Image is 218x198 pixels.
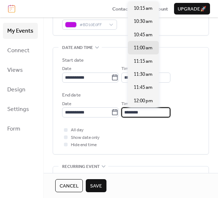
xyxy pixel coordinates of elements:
span: Settings [7,104,29,115]
span: Recurring event [62,163,100,170]
span: 11:45 am [134,84,153,91]
span: 10:45 am [134,31,153,38]
a: Design [3,82,38,98]
span: Cancel [60,182,78,190]
a: Connect [3,42,38,58]
span: Save [90,182,102,190]
span: 10:15 am [134,5,153,12]
a: Views [3,62,38,78]
div: End date [62,91,81,99]
img: logo [8,5,15,13]
span: Hide end time [71,141,97,149]
button: Save [86,179,106,192]
a: Form [3,121,38,137]
a: Settings [3,101,38,117]
div: Event color [62,11,116,18]
span: Show date only [71,134,100,141]
span: Upgrade 🚀 [178,5,206,13]
span: Form [7,123,20,135]
span: 12:00 pm [134,97,153,104]
a: Contact Us [112,5,136,12]
span: Date [62,100,71,108]
span: 11:30 am [134,71,153,78]
span: Date [62,65,71,73]
span: Time [121,100,131,108]
span: 10:30 am [134,18,153,25]
div: Start date [62,57,84,64]
span: Contact Us [112,5,136,13]
span: All day [71,127,84,134]
span: Design [7,84,25,96]
span: Views [7,65,23,76]
span: My Events [7,25,33,37]
span: Date and time [62,44,93,51]
span: Connect [7,45,29,57]
span: Time [121,65,131,73]
span: 11:15 am [134,58,153,65]
a: My Events [3,23,38,39]
button: Upgrade🚀 [174,3,210,15]
button: Cancel [55,179,83,192]
span: #BD10E0FF [80,21,105,29]
span: 11:00 am [134,44,153,51]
